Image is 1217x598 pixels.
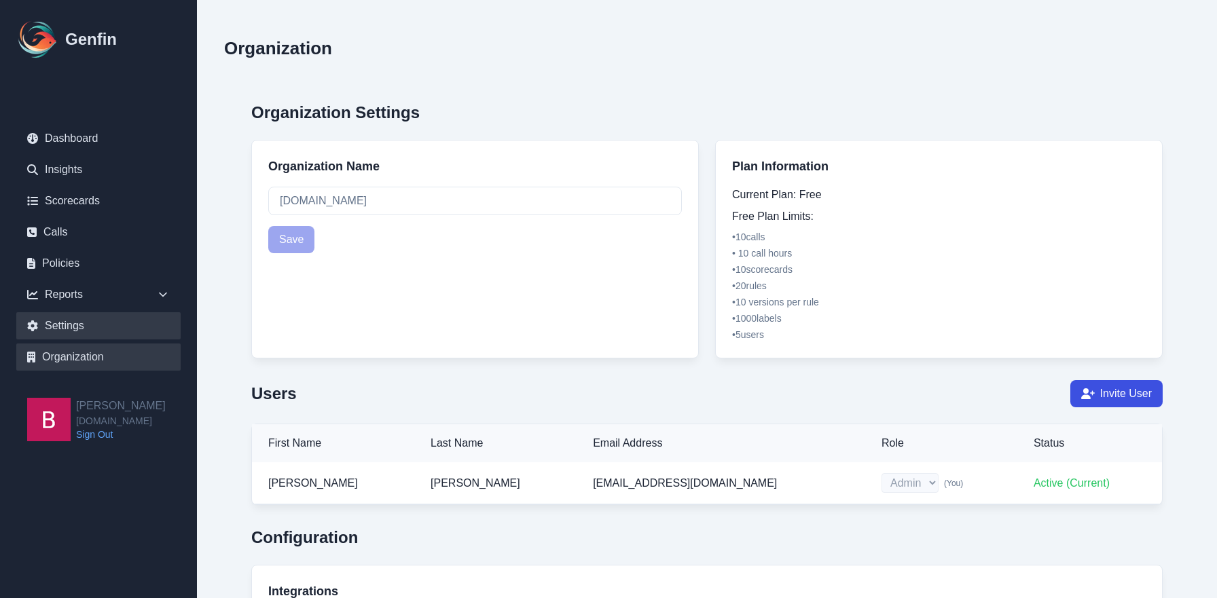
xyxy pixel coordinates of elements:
input: Enter your organization name [268,187,682,215]
h2: Users [251,383,297,405]
h2: Organization [224,38,332,58]
th: Status [1017,424,1162,462]
h2: Organization Settings [251,102,1163,124]
a: Organization [16,343,181,371]
span: Current Plan: [732,189,796,200]
button: Invite User [1070,380,1163,407]
th: Email Address [577,424,865,462]
a: Scorecards [16,187,181,214]
h4: Free Plan Limits: [732,208,1146,225]
a: Sign Out [76,428,166,441]
h3: Plan Information [732,157,1146,176]
div: Reports [16,281,181,308]
span: [DOMAIN_NAME] [76,414,166,428]
a: Policies [16,250,181,277]
span: [PERSON_NAME] [431,477,520,489]
h2: Configuration [251,527,1163,548]
th: First Name [252,424,414,462]
img: Benjamin Tice [27,398,71,441]
p: Free [732,187,1146,203]
button: Save [268,226,314,253]
span: (You) [944,478,963,489]
li: • 10 call hours [732,246,1146,260]
li: • 5 users [732,328,1146,341]
li: • 10 versions per rule [732,295,1146,309]
span: [EMAIL_ADDRESS][DOMAIN_NAME] [593,477,777,489]
a: Settings [16,312,181,339]
li: • 10 calls [732,230,1146,244]
img: Logo [16,18,60,61]
h3: Organization Name [268,157,682,176]
a: Dashboard [16,125,181,152]
h1: Genfin [65,29,117,50]
li: • 20 rules [732,279,1146,293]
a: Calls [16,219,181,246]
th: Role [865,424,1017,462]
a: Insights [16,156,181,183]
li: • 10 scorecards [732,263,1146,276]
h2: [PERSON_NAME] [76,398,166,414]
th: Last Name [414,424,577,462]
span: [PERSON_NAME] [268,477,358,489]
li: • 1000 labels [732,312,1146,325]
span: Active (Current) [1034,477,1110,489]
